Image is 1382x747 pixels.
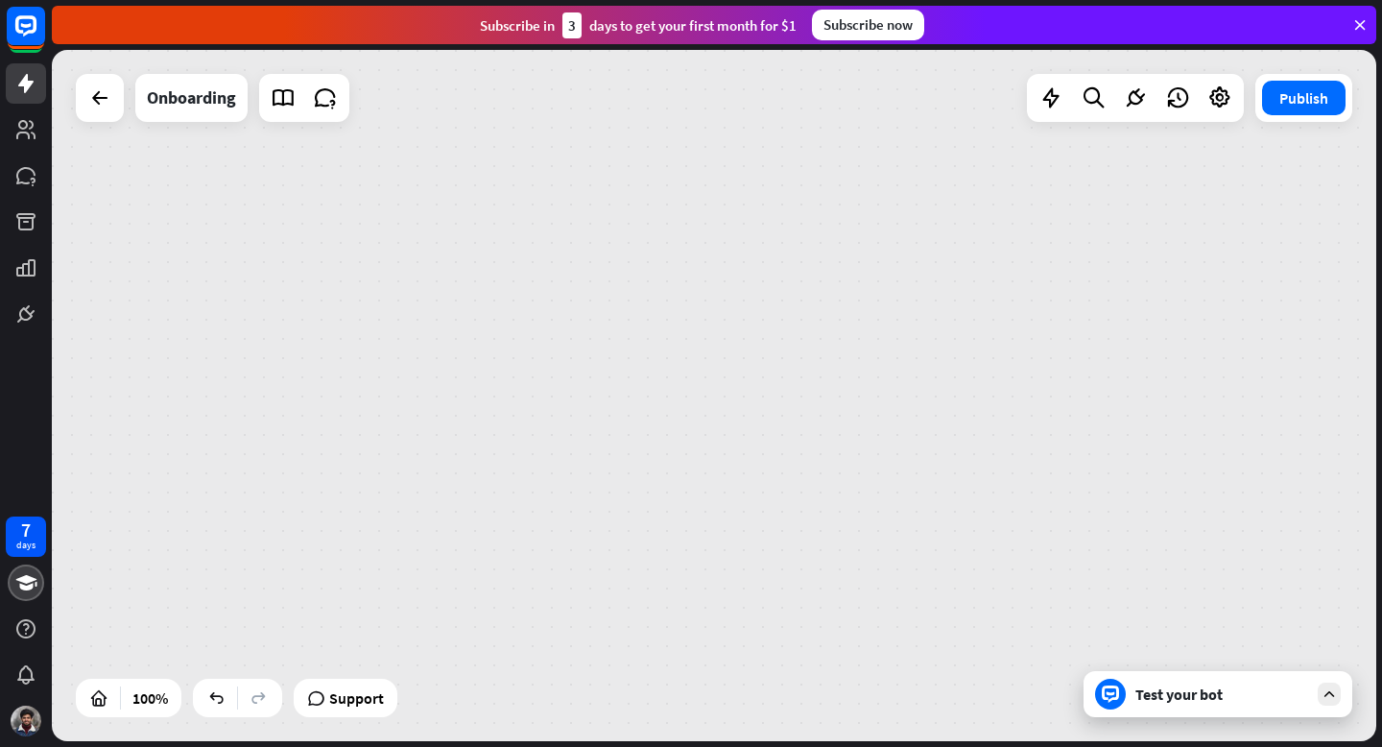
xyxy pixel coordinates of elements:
a: 7 days [6,517,46,557]
div: days [16,539,36,552]
div: 7 [21,521,31,539]
div: Subscribe now [812,10,924,40]
div: Subscribe in days to get your first month for $1 [480,12,797,38]
div: 3 [562,12,582,38]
